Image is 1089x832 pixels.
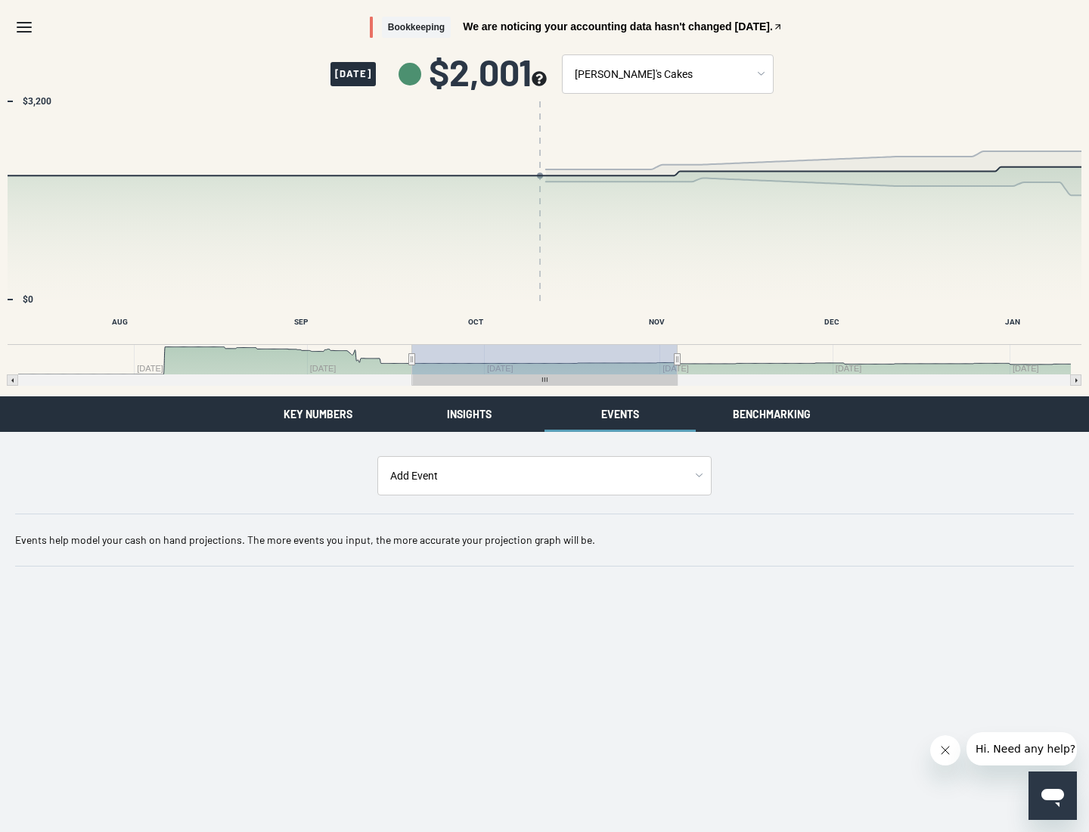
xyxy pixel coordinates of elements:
button: BookkeepingWe are noticing your accounting data hasn't changed [DATE]. [370,17,783,39]
text: JAN [1005,318,1020,326]
button: see more about your cashflow projection [532,71,547,88]
text: $3,200 [23,96,51,107]
span: Bookkeeping [382,17,451,39]
text: DEC [824,318,839,326]
iframe: Close message [930,735,960,765]
span: $2,001 [429,54,547,90]
span: [DATE] [330,62,376,86]
text: $0 [23,294,33,305]
button: Benchmarking [696,396,847,432]
text: OCT [468,318,483,326]
svg: Menu [15,18,33,36]
iframe: Message from company [966,732,1077,765]
p: Events help model your cash on hand projections. The more events you input, the more accurate you... [15,532,1074,548]
button: Events [544,396,696,432]
text: SEP [294,318,309,326]
text: NOV [649,318,665,326]
button: Key Numbers [242,396,393,432]
text: AUG [112,318,128,326]
iframe: Button to launch messaging window [1028,771,1077,820]
span: We are noticing your accounting data hasn't changed [DATE]. [463,21,773,32]
button: Insights [393,396,544,432]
